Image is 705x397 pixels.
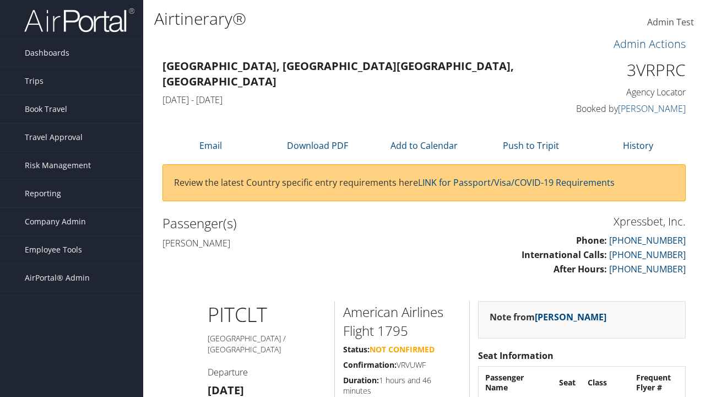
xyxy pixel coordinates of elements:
[343,375,461,396] h5: 1 hours and 46 minutes
[490,311,606,323] strong: Note from
[343,360,397,370] strong: Confirmation:
[370,344,435,355] span: Not Confirmed
[25,264,90,292] span: AirPortal® Admin
[343,303,461,340] h2: American Airlines Flight 1795
[208,333,326,355] h5: [GEOGRAPHIC_DATA] / [GEOGRAPHIC_DATA]
[522,249,607,261] strong: International Calls:
[25,180,61,207] span: Reporting
[25,124,83,151] span: Travel Approval
[208,301,326,329] h1: PIT CLT
[162,237,416,249] h4: [PERSON_NAME]
[162,214,416,233] h2: Passenger(s)
[25,95,67,123] span: Book Travel
[25,152,91,179] span: Risk Management
[647,6,694,40] a: Admin Test
[25,39,69,67] span: Dashboards
[391,140,458,152] a: Add to Calendar
[432,214,686,229] h3: Xpressbet, Inc.
[609,249,686,261] a: [PHONE_NUMBER]
[567,103,686,115] h4: Booked by
[614,36,686,51] a: Admin Actions
[154,7,514,30] h1: Airtinerary®
[287,140,348,152] a: Download PDF
[535,311,606,323] a: [PERSON_NAME]
[418,176,615,189] a: LINK for Passport/Visa/COVID-19 Requirements
[343,344,370,355] strong: Status:
[343,360,461,371] h5: VRVUWF
[567,58,686,82] h1: 3VRPRC
[162,94,551,106] h4: [DATE] - [DATE]
[25,208,86,235] span: Company Admin
[25,236,82,264] span: Employee Tools
[576,234,607,246] strong: Phone:
[503,140,559,152] a: Push to Tripit
[554,263,607,275] strong: After Hours:
[478,350,554,362] strong: Seat Information
[25,67,44,95] span: Trips
[162,58,514,89] strong: [GEOGRAPHIC_DATA], [GEOGRAPHIC_DATA] [GEOGRAPHIC_DATA], [GEOGRAPHIC_DATA]
[623,140,653,152] a: History
[647,16,694,28] span: Admin Test
[174,176,674,190] p: Review the latest Country specific entry requirements here
[618,103,686,115] a: [PERSON_NAME]
[343,375,379,385] strong: Duration:
[199,140,222,152] a: Email
[567,86,686,98] h4: Agency Locator
[208,366,326,378] h4: Departure
[609,234,686,246] a: [PHONE_NUMBER]
[24,7,134,33] img: airportal-logo.png
[609,263,686,275] a: [PHONE_NUMBER]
